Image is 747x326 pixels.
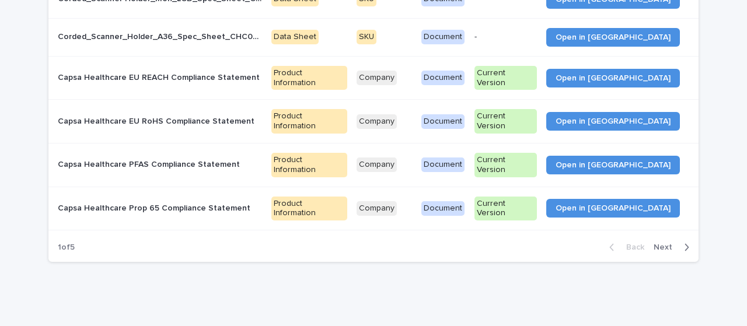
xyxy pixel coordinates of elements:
div: Current Version [474,153,537,177]
p: - [474,32,537,42]
span: Open in [GEOGRAPHIC_DATA] [556,161,671,169]
span: Next [654,243,679,251]
button: Next [649,242,699,253]
div: Company [357,71,397,85]
p: Corded_Scanner_Holder_A36_Spec_Sheet_CHC051_1781635 [58,30,264,42]
div: Document [421,30,465,44]
div: Current Version [474,109,537,134]
div: Document [421,114,465,129]
div: Current Version [474,197,537,221]
div: Product Information [271,153,347,177]
p: Capsa Healthcare EU RoHS Compliance Statement [58,114,257,127]
tr: Capsa Healthcare EU REACH Compliance StatementCapsa Healthcare EU REACH Compliance Statement Prod... [48,56,699,100]
a: Open in [GEOGRAPHIC_DATA] [546,69,680,87]
tr: Capsa Healthcare Prop 65 Compliance StatementCapsa Healthcare Prop 65 Compliance Statement Produc... [48,187,699,230]
div: Document [421,201,465,216]
a: Open in [GEOGRAPHIC_DATA] [546,112,680,131]
div: Product Information [271,109,347,134]
div: Product Information [271,197,347,221]
tr: Corded_Scanner_Holder_A36_Spec_Sheet_CHC051_1781635Corded_Scanner_Holder_A36_Spec_Sheet_CHC051_17... [48,18,699,56]
a: Open in [GEOGRAPHIC_DATA] [546,156,680,174]
button: Back [600,242,649,253]
div: Document [421,157,465,172]
div: Company [357,201,397,216]
span: Open in [GEOGRAPHIC_DATA] [556,74,671,82]
div: Data Sheet [271,30,319,44]
div: SKU [357,30,376,44]
p: Capsa Healthcare Prop 65 Compliance Statement [58,201,253,213]
span: Open in [GEOGRAPHIC_DATA] [556,204,671,212]
div: Company [357,157,397,172]
div: Current Version [474,66,537,90]
span: Open in [GEOGRAPHIC_DATA] [556,117,671,125]
span: Back [619,243,644,251]
p: Capsa Healthcare PFAS Compliance Statement [58,157,242,170]
span: Open in [GEOGRAPHIC_DATA] [556,33,671,41]
div: Document [421,71,465,85]
p: Capsa Healthcare EU REACH Compliance Statement [58,71,262,83]
a: Open in [GEOGRAPHIC_DATA] [546,199,680,218]
p: 1 of 5 [48,233,84,262]
tr: Capsa Healthcare EU RoHS Compliance StatementCapsa Healthcare EU RoHS Compliance Statement Produc... [48,100,699,143]
tr: Capsa Healthcare PFAS Compliance StatementCapsa Healthcare PFAS Compliance Statement Product Info... [48,143,699,187]
div: Product Information [271,66,347,90]
a: Open in [GEOGRAPHIC_DATA] [546,28,680,47]
div: Company [357,114,397,129]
